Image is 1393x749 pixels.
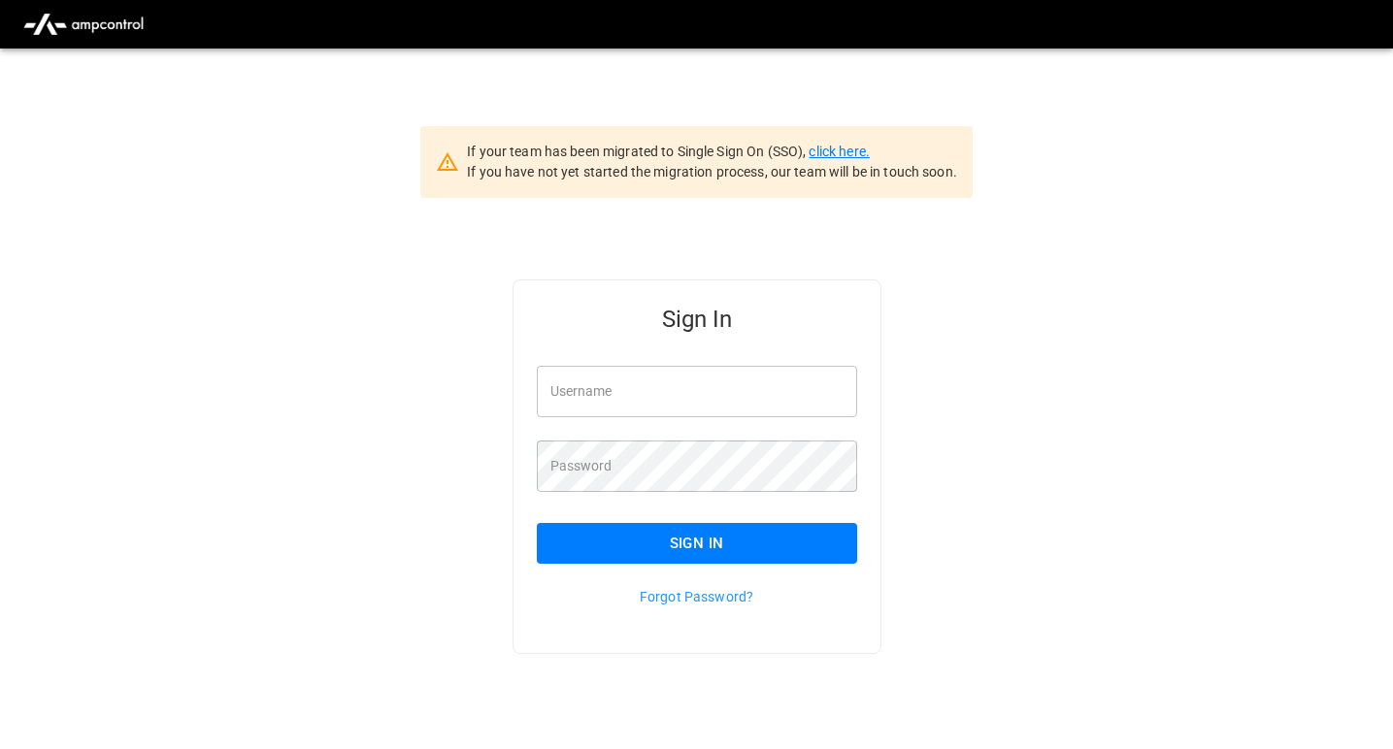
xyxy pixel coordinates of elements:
h5: Sign In [537,304,857,335]
button: Sign In [537,523,857,564]
img: ampcontrol.io logo [16,6,151,43]
p: Forgot Password? [537,587,857,606]
span: If your team has been migrated to Single Sign On (SSO), [467,144,809,159]
span: If you have not yet started the migration process, our team will be in touch soon. [467,164,957,179]
a: click here. [809,144,869,159]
